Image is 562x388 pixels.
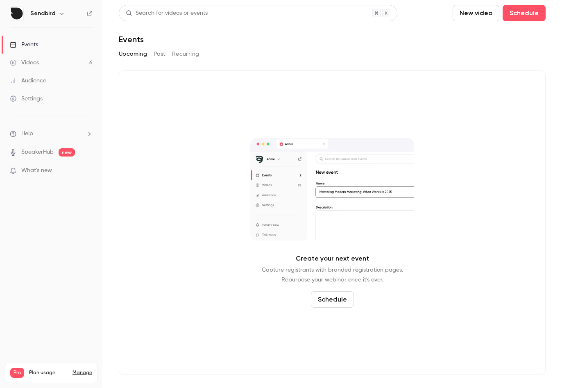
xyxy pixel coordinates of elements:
p: Create your next event [296,254,369,263]
span: Pro [10,368,24,378]
img: Sendbird [10,7,23,20]
li: help-dropdown-opener [10,129,93,138]
iframe: Noticeable Trigger [83,167,93,175]
a: Manage [73,370,92,376]
a: SpeakerHub [21,148,54,157]
span: What's new [21,166,52,175]
h1: Events [119,34,144,44]
div: Events [10,41,38,49]
div: Settings [10,95,43,103]
button: Upcoming [119,48,147,61]
button: New video [453,5,499,21]
button: Schedule [503,5,546,21]
h6: Sendbird [30,9,55,18]
span: Plan usage [29,370,68,376]
button: Recurring [172,48,199,61]
button: Schedule [311,291,354,308]
span: Help [21,129,33,138]
button: Past [154,48,165,61]
div: Search for videos or events [126,9,208,18]
div: Audience [10,77,46,85]
span: new [59,148,75,157]
p: Capture registrants with branded registration pages. Repurpose your webinar once it's over. [262,265,403,285]
div: Videos [10,59,39,67]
